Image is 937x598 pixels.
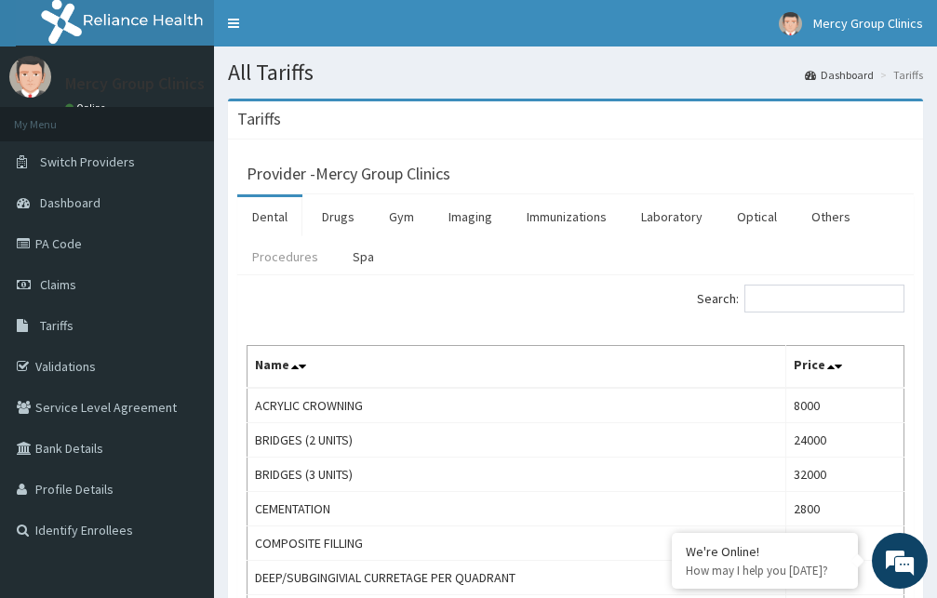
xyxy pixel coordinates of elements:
[248,561,786,595] td: DEEP/SUBGINGIVIAL CURRETAGE PER QUADRANT
[626,197,717,236] a: Laboratory
[338,237,389,276] a: Spa
[686,543,844,560] div: We're Online!
[785,346,904,389] th: Price
[434,197,507,236] a: Imaging
[237,237,333,276] a: Procedures
[785,492,904,526] td: 2800
[785,423,904,458] td: 24000
[65,101,110,114] a: Online
[876,67,923,83] li: Tariffs
[248,388,786,423] td: ACRYLIC CROWNING
[65,75,205,92] p: Mercy Group Clinics
[248,346,786,389] th: Name
[248,423,786,458] td: BRIDGES (2 UNITS)
[248,526,786,561] td: COMPOSITE FILLING
[744,285,904,312] input: Search:
[248,492,786,526] td: CEMENTATION
[40,194,100,211] span: Dashboard
[40,153,135,170] span: Switch Providers
[228,60,923,85] h1: All Tariffs
[237,197,302,236] a: Dental
[722,197,792,236] a: Optical
[785,526,904,561] td: 2800
[248,458,786,492] td: BRIDGES (3 UNITS)
[247,166,450,182] h3: Provider - Mercy Group Clinics
[9,56,51,98] img: User Image
[805,67,874,83] a: Dashboard
[779,12,802,35] img: User Image
[785,388,904,423] td: 8000
[374,197,429,236] a: Gym
[686,563,844,578] p: How may I help you today?
[307,197,369,236] a: Drugs
[785,458,904,492] td: 32000
[40,276,76,293] span: Claims
[697,285,904,312] label: Search:
[237,111,281,127] h3: Tariffs
[813,15,923,32] span: Mercy Group Clinics
[40,317,74,334] span: Tariffs
[512,197,622,236] a: Immunizations
[796,197,865,236] a: Others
